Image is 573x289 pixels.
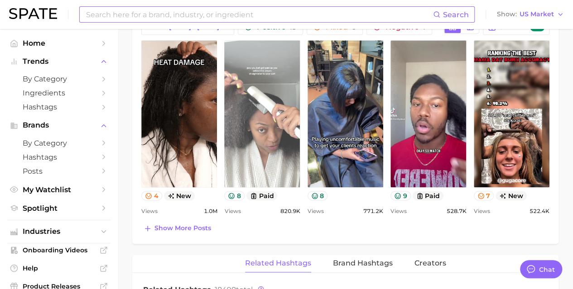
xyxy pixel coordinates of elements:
[474,191,494,200] button: 7
[224,206,241,217] span: Views
[7,183,111,197] a: My Watchlist
[141,206,158,217] span: Views
[333,259,393,267] span: Brand Hashtags
[85,7,433,22] input: Search here for a brand, industry, or ingredient
[7,36,111,50] a: Home
[7,225,111,238] button: Industries
[385,24,425,31] span: Negative
[23,185,95,194] span: My Watchlist
[326,24,356,31] span: Mixed
[363,206,383,217] span: 771.2k
[23,89,95,97] span: Ingredients
[390,206,407,217] span: Views
[443,10,469,19] span: Search
[9,8,57,19] img: SPATE
[23,153,95,161] span: Hashtags
[7,136,111,150] a: by Category
[23,39,95,47] span: Home
[390,191,411,200] button: 9
[23,204,95,213] span: Spotlight
[495,9,566,20] button: ShowUS Market
[413,191,444,200] button: paid
[245,259,311,267] span: Related Hashtags
[7,86,111,100] a: Ingredients
[23,103,95,111] span: Hashtags
[520,12,554,17] span: US Market
[154,224,211,232] span: Show more posts
[23,246,95,254] span: Onboarding Videos
[23,121,95,129] span: Brands
[7,150,111,164] a: Hashtags
[164,191,195,200] span: new
[224,191,245,200] button: 8
[308,191,328,200] button: 8
[23,75,95,83] span: by Category
[23,227,95,236] span: Industries
[141,222,213,235] button: Show more posts
[7,100,111,114] a: Hashtags
[23,167,95,175] span: Posts
[496,191,527,200] span: new
[308,206,324,217] span: Views
[257,24,296,31] span: Positive
[280,206,300,217] span: 820.9k
[497,12,517,17] span: Show
[7,261,111,275] a: Help
[530,206,549,217] span: 522.4k
[7,201,111,215] a: Spotlight
[141,191,162,200] button: 4
[23,139,95,147] span: by Category
[23,57,95,66] span: Trends
[7,164,111,178] a: Posts
[7,118,111,132] button: Brands
[414,259,446,267] span: Creators
[7,72,111,86] a: by Category
[447,206,467,217] span: 528.7k
[246,191,278,200] button: paid
[23,264,95,272] span: Help
[203,206,217,217] span: 1.0m
[7,55,111,68] button: Trends
[474,206,490,217] span: Views
[7,243,111,257] a: Onboarding Videos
